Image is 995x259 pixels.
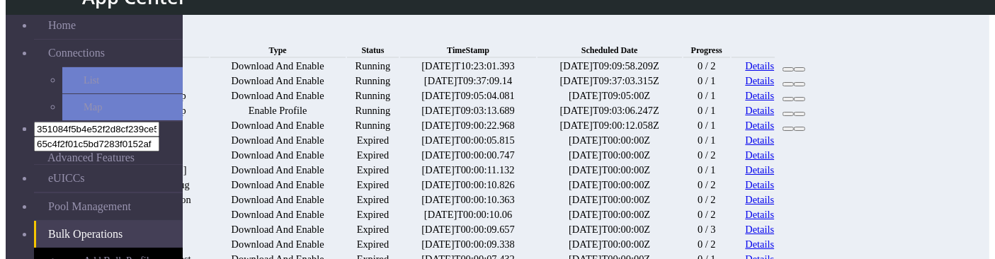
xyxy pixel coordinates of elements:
[210,163,346,177] td: Download And Enable
[94,29,812,42] div: Bulk Operations
[47,151,135,164] span: Advanced Features
[745,149,774,161] a: Details
[34,12,183,39] a: Home
[347,119,399,132] td: Running
[691,45,722,55] span: Progress
[745,224,774,236] a: Details
[347,74,399,88] td: Running
[400,208,535,221] td: [DATE]T00:00:10.06
[683,178,730,192] td: 0 / 2
[683,163,730,177] td: 0 / 1
[210,134,346,147] td: Download And Enable
[347,238,399,251] td: Expired
[210,238,346,251] td: Download And Enable
[538,149,682,162] td: [DATE]T00:00:00Z
[538,59,682,73] td: [DATE]T09:09:58.209Z
[400,223,535,236] td: [DATE]T00:00:09.657
[745,75,774,87] a: Details
[538,193,682,207] td: [DATE]T00:00:00Z
[745,194,774,206] a: Details
[538,223,682,236] td: [DATE]T00:00:00Z
[210,59,346,73] td: Download And Enable
[745,179,774,191] a: Details
[347,208,399,221] td: Expired
[48,228,123,241] span: Bulk Operations
[210,104,346,117] td: Enable Profile
[447,45,489,55] span: TimeStamp
[62,94,183,120] a: Map
[538,74,682,88] td: [DATE]T09:37:03.315Z
[347,59,399,73] td: Running
[538,134,682,147] td: [DATE]T00:00:00Z
[400,134,535,147] td: [DATE]T00:00:05.815
[347,149,399,162] td: Expired
[34,40,183,67] a: Connections
[400,89,535,103] td: [DATE]T09:05:04.081
[62,67,183,93] a: List
[538,238,682,251] td: [DATE]T00:00:00Z
[683,193,730,207] td: 0 / 2
[745,120,774,132] a: Details
[400,163,535,177] td: [DATE]T00:00:11.132
[347,104,399,117] td: Running
[400,59,535,73] td: [DATE]T10:23:01.393
[683,223,730,236] td: 0 / 3
[361,45,384,55] span: Status
[683,59,730,73] td: 0 / 2
[745,60,774,72] a: Details
[400,193,535,207] td: [DATE]T00:00:10.363
[400,149,535,162] td: [DATE]T00:00:00.747
[745,105,774,117] a: Details
[210,223,346,236] td: Download And Enable
[683,149,730,162] td: 0 / 2
[683,208,730,221] td: 0 / 2
[745,209,774,221] a: Details
[683,238,730,251] td: 0 / 2
[34,165,183,192] a: eUICCs
[581,45,638,55] span: Scheduled Date
[400,104,535,117] td: [DATE]T09:03:13.689
[400,238,535,251] td: [DATE]T00:00:09.338
[210,74,346,88] td: Download And Enable
[210,119,346,132] td: Download And Enable
[538,163,682,177] td: [DATE]T00:00:00Z
[347,134,399,147] td: Expired
[683,119,730,132] td: 0 / 1
[48,47,105,59] span: Connections
[210,178,346,192] td: Download And Enable
[538,104,682,117] td: [DATE]T09:03:06.247Z
[745,134,774,146] a: Details
[400,178,535,192] td: [DATE]T00:00:10.826
[347,89,399,103] td: Running
[538,89,682,103] td: [DATE]T09:05:00Z
[683,134,730,147] td: 0 / 1
[745,164,774,176] a: Details
[538,178,682,192] td: [DATE]T00:00:00Z
[347,163,399,177] td: Expired
[538,208,682,221] td: [DATE]T00:00:00Z
[210,149,346,162] td: Download And Enable
[210,193,346,207] td: Download And Enable
[347,178,399,192] td: Expired
[745,90,774,102] a: Details
[683,104,730,117] td: 0 / 1
[347,223,399,236] td: Expired
[269,45,287,55] span: Type
[34,193,183,220] a: Pool Management
[347,193,399,207] td: Expired
[683,74,730,88] td: 0 / 1
[745,238,774,251] a: Details
[400,119,535,132] td: [DATE]T09:00:22.968
[683,89,730,103] td: 0 / 1
[400,74,535,88] td: [DATE]T09:37:09.14
[84,74,99,86] span: List
[210,208,346,221] td: Download And Enable
[84,101,102,113] span: Map
[210,89,346,103] td: Download And Enable
[538,119,682,132] td: [DATE]T09:00:12.058Z
[34,221,183,248] a: Bulk Operations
